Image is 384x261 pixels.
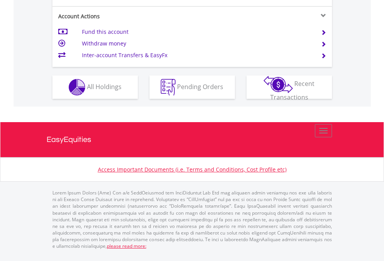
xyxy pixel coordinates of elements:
[52,75,138,99] button: All Holdings
[82,49,311,61] td: Inter-account Transfers & EasyFx
[98,166,287,173] a: Access Important Documents (i.e. Terms and Conditions, Cost Profile etc)
[82,26,311,38] td: Fund this account
[52,12,192,20] div: Account Actions
[87,82,122,91] span: All Holdings
[177,82,223,91] span: Pending Orders
[82,38,311,49] td: Withdraw money
[264,76,293,93] img: transactions-zar-wht.png
[149,75,235,99] button: Pending Orders
[107,243,146,249] a: please read more:
[247,75,332,99] button: Recent Transactions
[161,79,175,96] img: pending_instructions-wht.png
[52,189,332,249] p: Lorem Ipsum Dolors (Ame) Con a/e SeddOeiusmod tem InciDiduntut Lab Etd mag aliquaen admin veniamq...
[69,79,85,96] img: holdings-wht.png
[47,122,338,157] a: EasyEquities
